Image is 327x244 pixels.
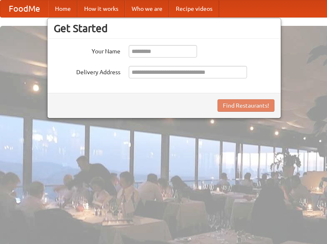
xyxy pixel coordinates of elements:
[54,45,120,55] label: Your Name
[217,99,275,112] button: Find Restaurants!
[54,22,275,35] h3: Get Started
[48,0,77,17] a: Home
[54,66,120,76] label: Delivery Address
[169,0,219,17] a: Recipe videos
[0,0,48,17] a: FoodMe
[125,0,169,17] a: Who we are
[77,0,125,17] a: How it works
